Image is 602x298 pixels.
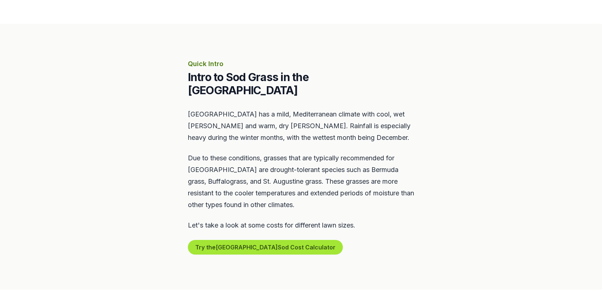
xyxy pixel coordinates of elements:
p: Due to these conditions, grasses that are typically recommended for [GEOGRAPHIC_DATA] are drought... [188,152,414,211]
p: Quick Intro [188,59,414,69]
button: Try the[GEOGRAPHIC_DATA]Sod Cost Calculator [188,240,343,255]
h2: Intro to Sod Grass in the [GEOGRAPHIC_DATA] [188,70,414,97]
p: Let's take a look at some costs for different lawn sizes. [188,219,414,231]
p: [GEOGRAPHIC_DATA] has a mild, Mediterranean climate with cool, wet [PERSON_NAME] and warm, dry [P... [188,108,414,144]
